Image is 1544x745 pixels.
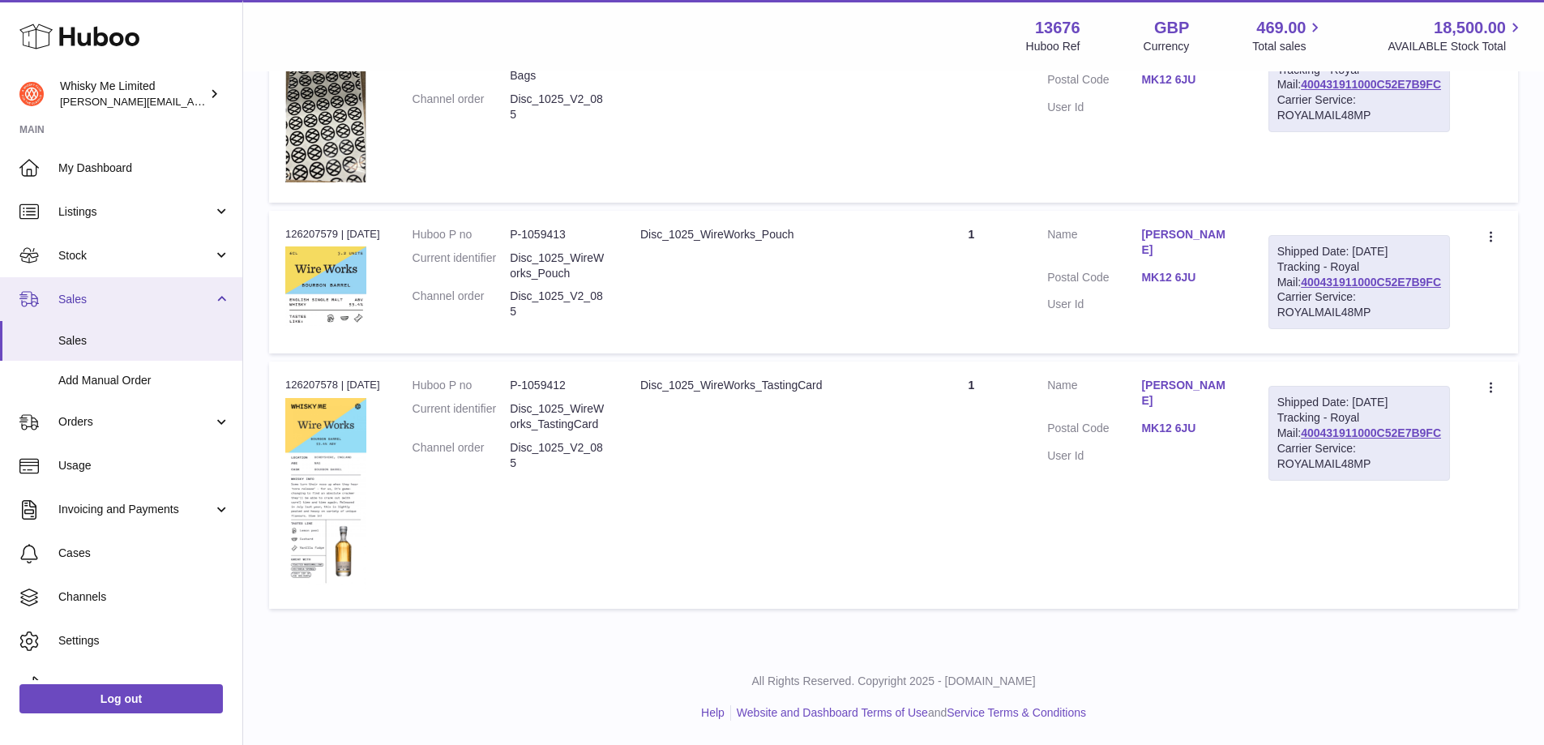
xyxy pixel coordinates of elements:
[1141,270,1235,285] a: MK12 6JU
[285,227,380,242] div: 126207579 | [DATE]
[1277,395,1441,410] div: Shipped Date: [DATE]
[58,292,213,307] span: Sales
[58,546,230,561] span: Cases
[1277,244,1441,259] div: Shipped Date: [DATE]
[58,589,230,605] span: Channels
[1141,421,1235,436] a: MK12 6JU
[413,440,511,471] dt: Channel order
[640,378,896,393] div: Disc_1025_WireWorks_TastingCard
[912,362,1031,609] td: 1
[510,440,608,471] dd: Disc_1025_V2_085
[413,378,511,393] dt: Huboo P no
[510,378,608,393] dd: P-1059412
[510,289,608,319] dd: Disc_1025_V2_085
[60,95,325,108] span: [PERSON_NAME][EMAIL_ADDRESS][DOMAIN_NAME]
[58,333,230,349] span: Sales
[19,684,223,713] a: Log out
[1047,421,1141,440] dt: Postal Code
[1388,17,1525,54] a: 18,500.00 AVAILABLE Stock Total
[912,211,1031,353] td: 1
[1268,38,1450,132] div: Tracking - Royal Mail:
[1301,426,1441,439] a: 400431911000C52E7B9FC
[58,161,230,176] span: My Dashboard
[19,82,44,106] img: frances@whiskyshop.com
[1277,441,1441,472] div: Carrier Service: ROYALMAIL48MP
[1047,227,1141,262] dt: Name
[1026,39,1080,54] div: Huboo Ref
[1268,235,1450,329] div: Tracking - Royal Mail:
[1434,17,1506,39] span: 18,500.00
[1252,39,1324,54] span: Total sales
[58,502,213,517] span: Invoicing and Payments
[1144,39,1190,54] div: Currency
[60,79,206,109] div: Whisky Me Limited
[58,248,213,263] span: Stock
[1301,78,1441,91] a: 400431911000C52E7B9FC
[1256,17,1306,39] span: 469.00
[413,227,511,242] dt: Huboo P no
[285,49,366,182] img: 1725358317.png
[58,633,230,649] span: Settings
[58,373,230,388] span: Add Manual Order
[731,705,1086,721] li: and
[256,674,1531,689] p: All Rights Reserved. Copyright 2025 - [DOMAIN_NAME]
[1035,17,1080,39] strong: 13676
[947,706,1086,719] a: Service Terms & Conditions
[1141,378,1235,409] a: [PERSON_NAME]
[285,378,380,392] div: 126207578 | [DATE]
[1154,17,1189,39] strong: GBP
[1277,92,1441,123] div: Carrier Service: ROYALMAIL48MP
[510,92,608,122] dd: Disc_1025_V2_085
[1047,100,1141,115] dt: User Id
[285,246,366,326] img: 1758532642.png
[1301,276,1441,289] a: 400431911000C52E7B9FC
[1388,39,1525,54] span: AVAILABLE Stock Total
[912,14,1031,203] td: 1
[413,289,511,319] dt: Channel order
[1047,448,1141,464] dt: User Id
[737,706,928,719] a: Website and Dashboard Terms of Use
[510,401,608,432] dd: Disc_1025_WireWorks_TastingCard
[510,227,608,242] dd: P-1059413
[58,204,213,220] span: Listings
[1141,227,1235,258] a: [PERSON_NAME]
[1252,17,1324,54] a: 469.00 Total sales
[1141,72,1235,88] a: MK12 6JU
[1047,297,1141,312] dt: User Id
[413,401,511,432] dt: Current identifier
[1268,386,1450,480] div: Tracking - Royal Mail:
[413,250,511,281] dt: Current identifier
[640,227,896,242] div: Disc_1025_WireWorks_Pouch
[1047,270,1141,289] dt: Postal Code
[1047,72,1141,92] dt: Postal Code
[285,398,366,589] img: 1758532628.png
[413,92,511,122] dt: Channel order
[510,250,608,281] dd: Disc_1025_WireWorks_Pouch
[701,706,725,719] a: Help
[58,414,213,430] span: Orders
[58,677,230,692] span: Returns
[58,458,230,473] span: Usage
[1277,289,1441,320] div: Carrier Service: ROYALMAIL48MP
[1047,378,1141,413] dt: Name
